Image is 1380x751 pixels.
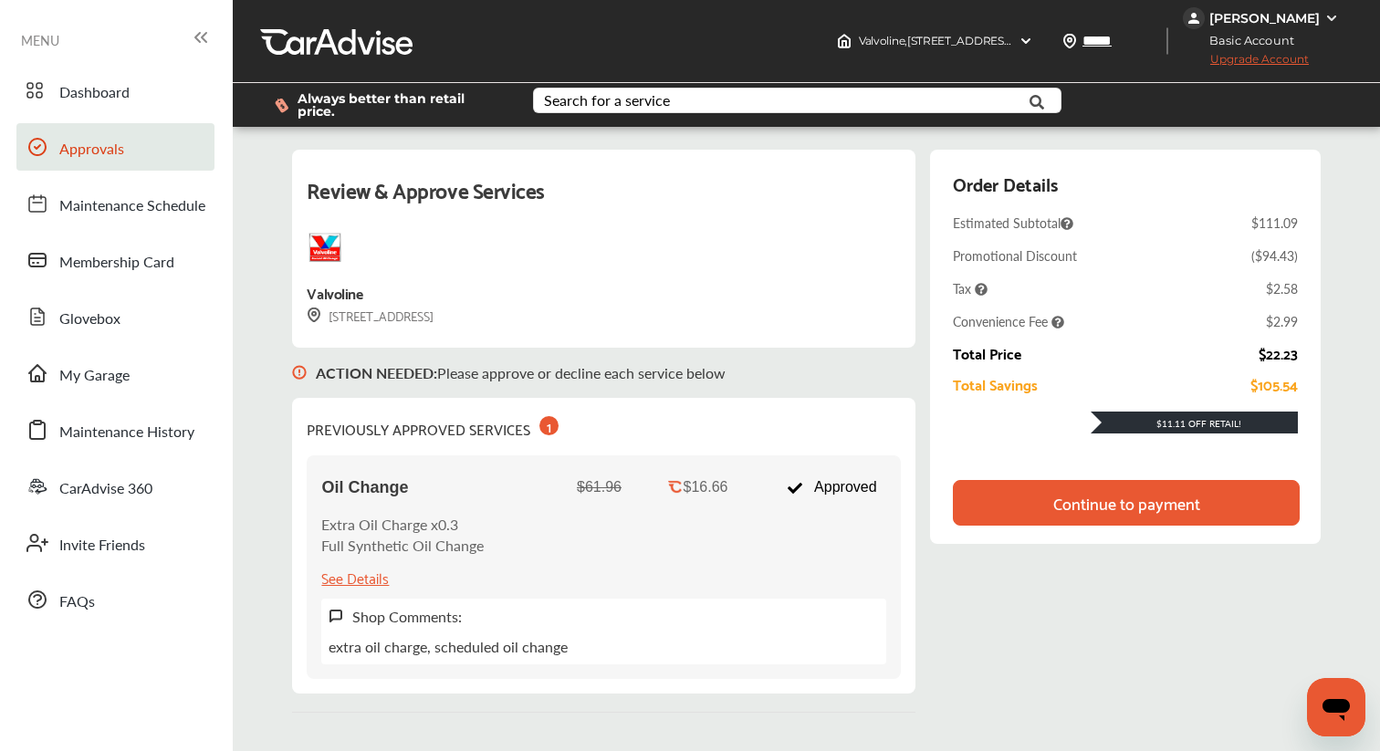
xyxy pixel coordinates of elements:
a: FAQs [16,576,214,623]
span: Maintenance Schedule [59,194,205,218]
span: MENU [21,33,59,47]
div: Valvoline [307,280,362,305]
div: $2.99 [1266,312,1298,330]
span: Invite Friends [59,534,145,558]
div: $61.96 [577,479,622,495]
a: Invite Friends [16,519,214,567]
p: Please approve or decline each service below [316,362,726,383]
div: Review & Approve Services [307,172,900,229]
img: header-home-logo.8d720a4f.svg [837,34,852,48]
div: $2.58 [1266,279,1298,297]
span: Upgrade Account [1183,52,1309,75]
iframe: Button to launch messaging window [1307,678,1365,736]
div: Search for a service [544,93,670,108]
div: ( $94.43 ) [1251,246,1298,265]
a: CarAdvise 360 [16,463,214,510]
span: Membership Card [59,251,174,275]
img: dollor_label_vector.a70140d1.svg [275,98,288,113]
img: WGsFRI8htEPBVLJbROoPRyZpYNWhNONpIPPETTm6eUC0GeLEiAAAAAElFTkSuQmCC [1324,11,1339,26]
p: Extra Oil Charge x0.3 [321,514,484,535]
div: $16.66 [684,479,728,495]
img: svg+xml;base64,PHN2ZyB3aWR0aD0iMTYiIGhlaWdodD0iMTciIHZpZXdCb3g9IjAgMCAxNiAxNyIgZmlsbD0ibm9uZSIgeG... [307,308,321,323]
p: extra oil charge, scheduled oil change [329,636,568,657]
a: Membership Card [16,236,214,284]
span: CarAdvise 360 [59,477,152,501]
div: 1 [539,416,559,435]
div: $105.54 [1250,376,1298,392]
span: Always better than retail price. [298,92,504,118]
div: Order Details [953,168,1058,199]
div: $11.11 Off Retail! [1091,417,1298,430]
span: FAQs [59,590,95,614]
img: location_vector.a44bc228.svg [1062,34,1077,48]
span: Convenience Fee [953,312,1064,330]
a: Approvals [16,123,214,171]
span: Glovebox [59,308,120,331]
span: Basic Account [1185,31,1308,50]
div: $111.09 [1251,214,1298,232]
span: Approvals [59,138,124,162]
img: logo-valvoline.png [307,229,343,266]
a: Maintenance Schedule [16,180,214,227]
label: Shop Comments: [352,606,462,627]
div: Promotional Discount [953,246,1077,265]
img: svg+xml;base64,PHN2ZyB3aWR0aD0iMTYiIGhlaWdodD0iMTciIHZpZXdCb3g9IjAgMCAxNiAxNyIgZmlsbD0ibm9uZSIgeG... [292,348,307,398]
img: header-divider.bc55588e.svg [1166,27,1168,55]
img: header-down-arrow.9dd2ce7d.svg [1019,34,1033,48]
span: Dashboard [59,81,130,105]
span: Maintenance History [59,421,194,444]
span: My Garage [59,364,130,388]
div: [STREET_ADDRESS] [307,305,434,326]
img: svg+xml;base64,PHN2ZyB3aWR0aD0iMTYiIGhlaWdodD0iMTciIHZpZXdCb3g9IjAgMCAxNiAxNyIgZmlsbD0ibm9uZSIgeG... [329,609,343,624]
div: PREVIOUSLY APPROVED SERVICES [307,412,559,441]
a: Glovebox [16,293,214,340]
img: jVpblrzwTbfkPYzPPzSLxeg0AAAAASUVORK5CYII= [1183,7,1205,29]
div: Total Savings [953,376,1038,392]
a: Dashboard [16,67,214,114]
div: $22.23 [1259,345,1298,361]
a: My Garage [16,349,214,397]
b: ACTION NEEDED : [316,362,437,383]
div: Approved [777,470,885,505]
a: Maintenance History [16,406,214,454]
span: Valvoline , [STREET_ADDRESS] Munster , IN 46321 [859,34,1105,47]
div: Continue to payment [1053,494,1200,512]
span: Estimated Subtotal [953,214,1073,232]
span: Oil Change [321,478,408,497]
span: Tax [953,279,988,297]
p: Full Synthetic Oil Change [321,535,484,556]
div: Total Price [953,345,1021,361]
div: [PERSON_NAME] [1209,10,1320,26]
div: See Details [321,565,389,589]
